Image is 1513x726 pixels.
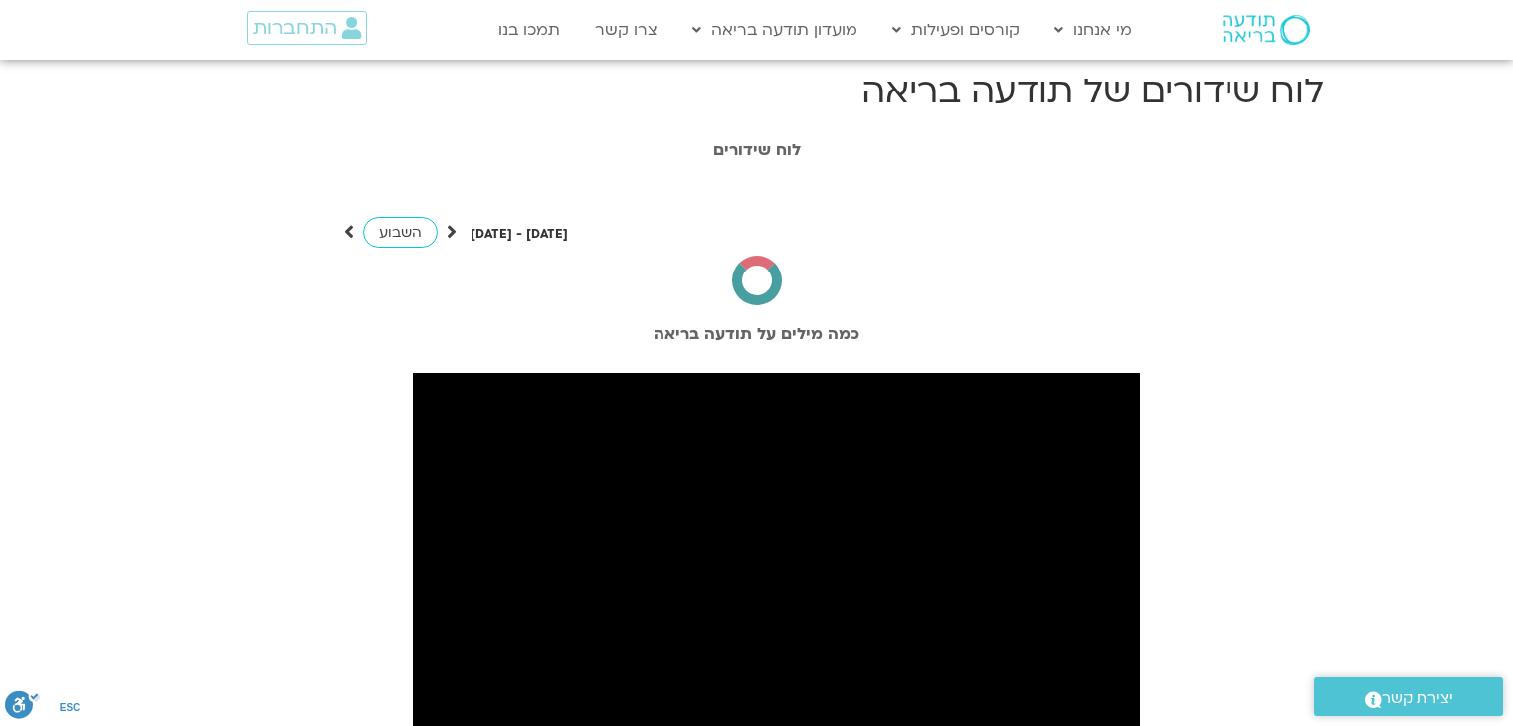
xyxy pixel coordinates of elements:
h1: לוח שידורים של תודעה בריאה [190,68,1324,115]
a: יצירת קשר [1314,677,1503,716]
a: התחברות [247,11,367,45]
a: צרו קשר [585,11,667,49]
span: התחברות [253,17,337,39]
img: תודעה בריאה [1223,15,1310,45]
a: מועדון תודעה בריאה [682,11,867,49]
h2: כמה מילים על תודעה בריאה [200,325,1314,343]
p: [DATE] - [DATE] [471,224,568,245]
a: השבוע [363,217,438,248]
a: קורסים ופעילות [882,11,1030,49]
span: השבוע [379,223,422,242]
h1: לוח שידורים [200,141,1314,159]
a: מי אנחנו [1044,11,1142,49]
span: יצירת קשר [1382,685,1453,712]
a: תמכו בנו [488,11,570,49]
